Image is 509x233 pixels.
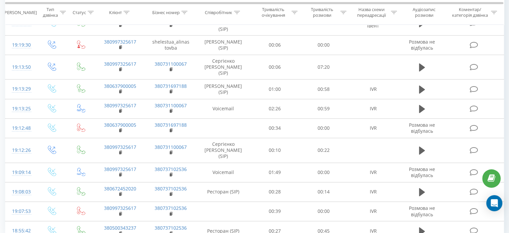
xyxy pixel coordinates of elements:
[348,182,398,201] td: IVR
[348,79,398,99] td: IVR
[145,35,196,55] td: shelestua_alinastovba
[12,205,30,218] div: 19:07:53
[104,102,136,109] a: 380997325617
[348,163,398,182] td: IVR
[205,10,232,15] div: Співробітник
[12,144,30,157] div: 19:12:26
[3,10,37,15] div: [PERSON_NAME]
[12,61,30,74] div: 19:13:50
[104,205,136,211] a: 380997325617
[12,82,30,96] div: 19:13:29
[73,10,86,15] div: Статус
[348,118,398,138] td: IVR
[104,39,136,45] a: 380997325617
[409,205,435,217] span: Розмова не відбулась
[155,225,187,231] a: 380737102536
[104,225,136,231] a: 380500343237
[251,182,299,201] td: 00:28
[251,35,299,55] td: 00:06
[155,122,187,128] a: 380731697188
[299,201,348,221] td: 00:00
[12,102,30,115] div: 19:13:25
[104,166,136,172] a: 380997325617
[155,102,187,109] a: 380731100067
[104,83,136,89] a: 380637900005
[299,55,348,79] td: 07:20
[12,39,30,52] div: 19:19:30
[196,99,251,118] td: Voicemail
[155,185,187,192] a: 380737102536
[348,201,398,221] td: IVR
[196,79,251,99] td: [PERSON_NAME] (SIP)
[305,7,339,18] div: Тривалість розмови
[251,55,299,79] td: 00:06
[409,166,435,178] span: Розмова не відбулась
[104,61,136,67] a: 380997325617
[251,201,299,221] td: 00:39
[299,79,348,99] td: 00:58
[257,7,290,18] div: Тривалість очікування
[354,7,389,18] div: Назва схеми переадресації
[299,182,348,201] td: 00:14
[196,55,251,79] td: Сергієнко [PERSON_NAME] (SIP)
[42,7,58,18] div: Тип дзвінка
[251,138,299,163] td: 00:10
[104,144,136,150] a: 380997325617
[104,122,136,128] a: 380637900005
[405,7,444,18] div: Аудіозапис розмови
[155,166,187,172] a: 380737102536
[152,10,180,15] div: Бізнес номер
[12,185,30,198] div: 19:08:03
[196,163,251,182] td: Voicemail
[155,61,187,67] a: 380731100067
[251,99,299,118] td: 02:26
[409,122,435,134] span: Розмова не відбулась
[196,182,251,201] td: Ресторан (SIP)
[348,99,398,118] td: IVR
[155,144,187,150] a: 380731100067
[299,163,348,182] td: 00:00
[12,122,30,135] div: 19:12:48
[251,118,299,138] td: 00:34
[450,7,489,18] div: Коментар/категорія дзвінка
[299,99,348,118] td: 00:59
[409,39,435,51] span: Розмова не відбулась
[299,118,348,138] td: 00:00
[251,79,299,99] td: 01:00
[155,83,187,89] a: 380731697188
[299,138,348,163] td: 00:22
[12,166,30,179] div: 19:09:14
[299,35,348,55] td: 00:00
[104,185,136,192] a: 380672452020
[155,205,187,211] a: 380737102536
[251,163,299,182] td: 01:49
[486,195,502,211] div: Open Intercom Messenger
[196,138,251,163] td: Сергієнко [PERSON_NAME] (SIP)
[109,10,122,15] div: Клієнт
[196,35,251,55] td: [PERSON_NAME] (SIP)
